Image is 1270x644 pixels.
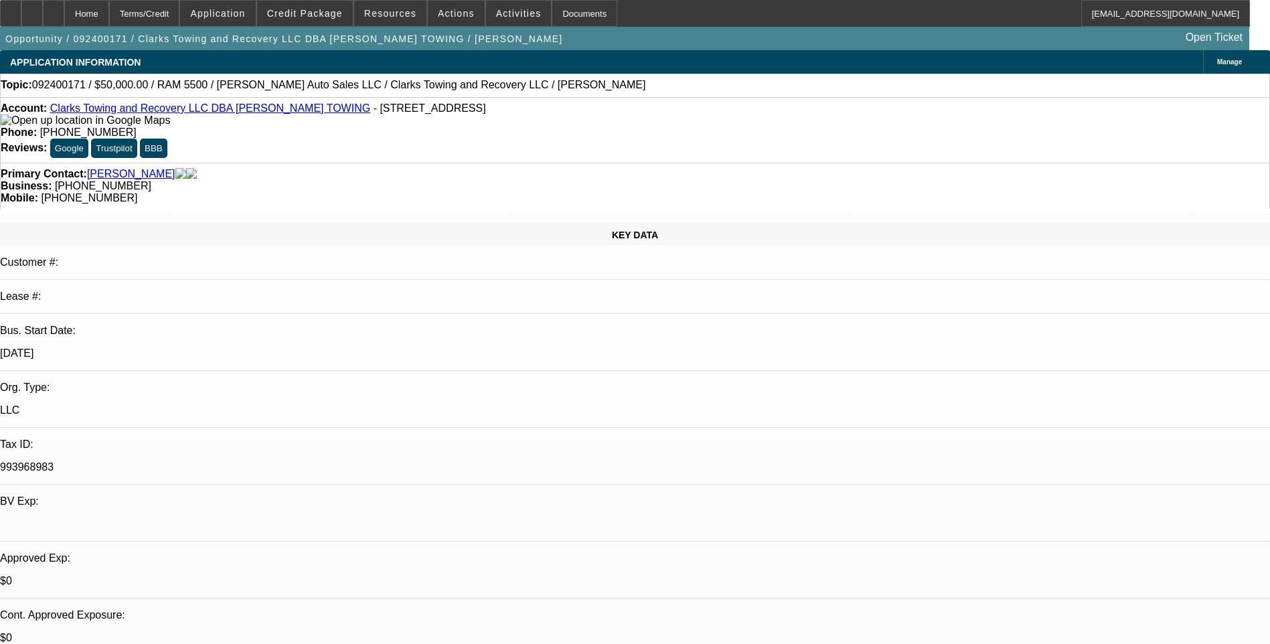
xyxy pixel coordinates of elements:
a: [PERSON_NAME] [87,168,175,180]
span: APPLICATION INFORMATION [10,57,141,68]
button: Application [180,1,255,26]
strong: Business: [1,180,52,191]
strong: Account: [1,102,47,114]
span: 092400171 / $50,000.00 / RAM 5500 / [PERSON_NAME] Auto Sales LLC / Clarks Towing and Recovery LLC... [32,79,646,91]
span: Actions [438,8,475,19]
a: Clarks Towing and Recovery LLC DBA [PERSON_NAME] TOWING [50,102,370,114]
button: Activities [486,1,552,26]
strong: Reviews: [1,142,47,153]
span: Activities [496,8,542,19]
strong: Topic: [1,79,32,91]
span: [PHONE_NUMBER] [41,192,137,204]
button: Actions [428,1,485,26]
span: Resources [364,8,416,19]
strong: Phone: [1,127,37,138]
img: linkedin-icon.png [186,168,197,180]
span: Manage [1217,58,1242,66]
button: BBB [140,139,167,158]
span: [PHONE_NUMBER] [40,127,137,138]
img: Open up location in Google Maps [1,114,170,127]
button: Resources [354,1,426,26]
button: Credit Package [257,1,353,26]
span: Application [190,8,245,19]
img: facebook-icon.png [175,168,186,180]
span: KEY DATA [612,230,658,240]
a: View Google Maps [1,114,170,126]
span: Credit Package [267,8,343,19]
strong: Primary Contact: [1,168,87,180]
button: Trustpilot [91,139,137,158]
button: Google [50,139,88,158]
span: [PHONE_NUMBER] [55,180,151,191]
strong: Mobile: [1,192,38,204]
span: Opportunity / 092400171 / Clarks Towing and Recovery LLC DBA [PERSON_NAME] TOWING / [PERSON_NAME] [5,33,562,44]
span: - [STREET_ADDRESS] [374,102,486,114]
a: Open Ticket [1180,26,1248,49]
